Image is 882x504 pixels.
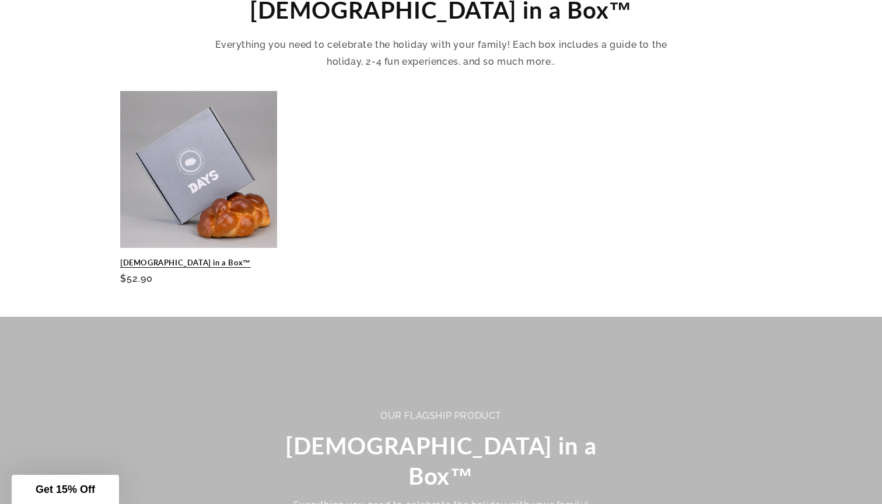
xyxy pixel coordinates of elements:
div: Our flagship product [263,408,619,425]
p: Everything you need to celebrate the holiday with your family! Each box includes a guide to the h... [213,37,668,71]
ul: Slider [120,91,762,296]
span: [DEMOGRAPHIC_DATA] in a Box™ [285,432,597,490]
a: [DEMOGRAPHIC_DATA] in a Box™ [120,258,277,268]
span: Get 15% Off [36,484,95,495]
div: Get 15% Off [12,475,119,504]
